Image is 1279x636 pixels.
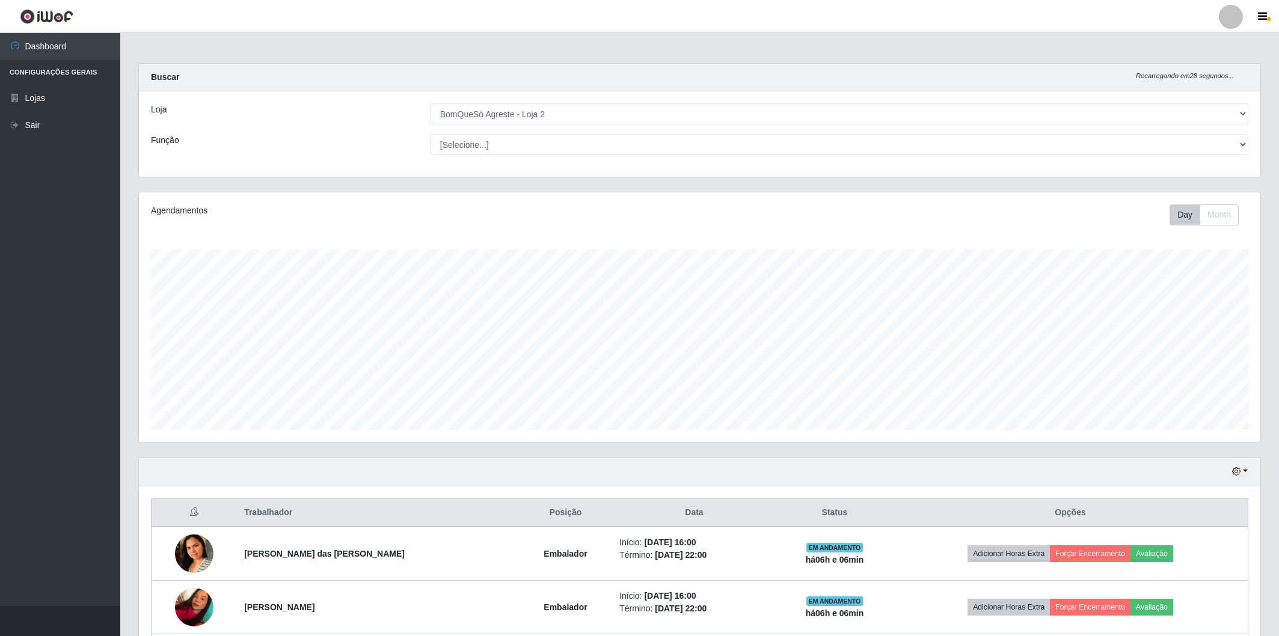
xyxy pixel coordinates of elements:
[1130,599,1173,616] button: Avaliação
[151,103,167,116] label: Loja
[519,499,612,527] th: Posição
[619,590,769,602] li: Início:
[151,204,598,217] div: Agendamentos
[619,536,769,549] li: Início:
[806,596,863,606] span: EM ANDAMENTO
[175,516,213,591] img: 1672880944007.jpeg
[893,499,1248,527] th: Opções
[544,602,587,612] strong: Embalador
[655,550,707,560] time: [DATE] 22:00
[612,499,776,527] th: Data
[1050,599,1130,616] button: Forçar Encerramento
[244,549,405,558] strong: [PERSON_NAME] das [PERSON_NAME]
[968,545,1050,562] button: Adicionar Horas Extra
[619,549,769,561] li: Término:
[20,9,73,24] img: CoreUI Logo
[244,602,314,612] strong: [PERSON_NAME]
[644,537,696,547] time: [DATE] 16:00
[544,549,587,558] strong: Embalador
[1050,545,1130,562] button: Forçar Encerramento
[1170,204,1239,225] div: First group
[806,555,864,564] strong: há 06 h e 06 min
[806,543,863,552] span: EM ANDAMENTO
[1170,204,1248,225] div: Toolbar with button groups
[644,591,696,601] time: [DATE] 16:00
[655,604,707,613] time: [DATE] 22:00
[151,72,179,82] strong: Buscar
[1136,72,1234,79] i: Recarregando em 28 segundos...
[619,602,769,615] li: Término:
[151,134,179,147] label: Função
[175,581,213,632] img: 1733184056200.jpeg
[776,499,893,527] th: Status
[806,608,864,618] strong: há 06 h e 06 min
[968,599,1050,616] button: Adicionar Horas Extra
[1200,204,1239,225] button: Month
[237,499,519,527] th: Trabalhador
[1170,204,1200,225] button: Day
[1130,545,1173,562] button: Avaliação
